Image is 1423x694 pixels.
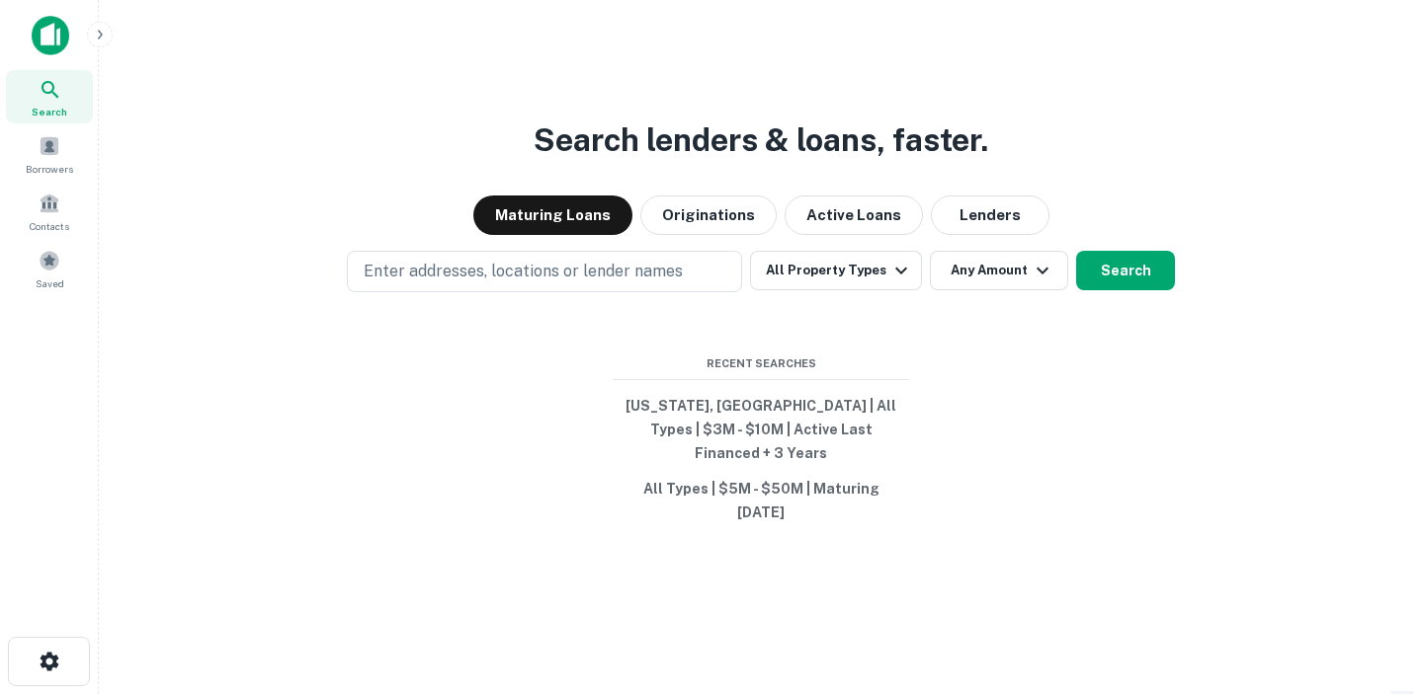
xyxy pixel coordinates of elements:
[6,127,93,181] a: Borrowers
[931,195,1049,235] button: Lenders
[1324,536,1423,631] iframe: Chat Widget
[613,471,909,530] button: All Types | $5M - $50M | Maturing [DATE]
[473,195,632,235] button: Maturing Loans
[6,70,93,123] a: Search
[36,275,64,291] span: Saved
[32,16,69,55] img: capitalize-icon.png
[26,161,73,177] span: Borrowers
[32,104,67,119] span: Search
[534,116,988,164] h3: Search lenders & loans, faster.
[785,195,923,235] button: Active Loans
[613,388,909,471] button: [US_STATE], [GEOGRAPHIC_DATA] | All Types | $3M - $10M | Active Last Financed + 3 Years
[364,260,683,283] p: Enter addresses, locations or lender names
[6,242,93,295] a: Saved
[750,251,922,290] button: All Property Types
[6,185,93,238] a: Contacts
[347,251,742,292] button: Enter addresses, locations or lender names
[930,251,1068,290] button: Any Amount
[640,195,777,235] button: Originations
[613,355,909,372] span: Recent Searches
[30,218,69,234] span: Contacts
[1076,251,1175,290] button: Search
